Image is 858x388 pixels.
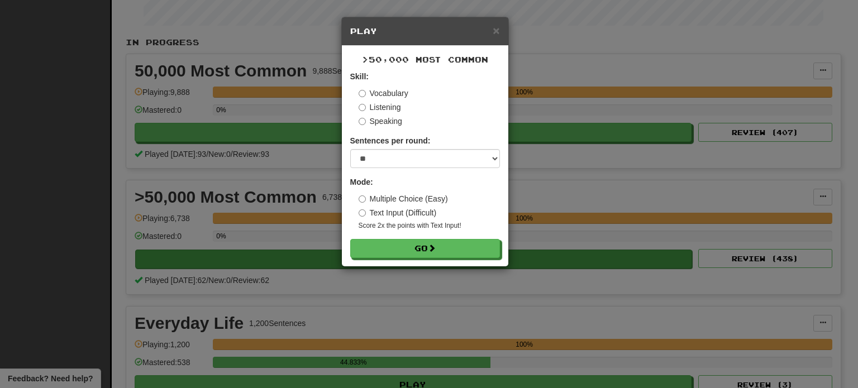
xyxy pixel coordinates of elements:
input: Vocabulary [359,90,366,97]
h5: Play [350,26,500,37]
label: Speaking [359,116,402,127]
label: Listening [359,102,401,113]
span: >50,000 Most Common [362,55,488,64]
small: Score 2x the points with Text Input ! [359,221,500,231]
input: Multiple Choice (Easy) [359,195,366,203]
span: × [493,24,499,37]
input: Listening [359,104,366,111]
button: Close [493,25,499,36]
input: Text Input (Difficult) [359,209,366,217]
label: Text Input (Difficult) [359,207,437,218]
button: Go [350,239,500,258]
label: Vocabulary [359,88,408,99]
label: Sentences per round: [350,135,431,146]
strong: Mode: [350,178,373,186]
strong: Skill: [350,72,369,81]
label: Multiple Choice (Easy) [359,193,448,204]
input: Speaking [359,118,366,125]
